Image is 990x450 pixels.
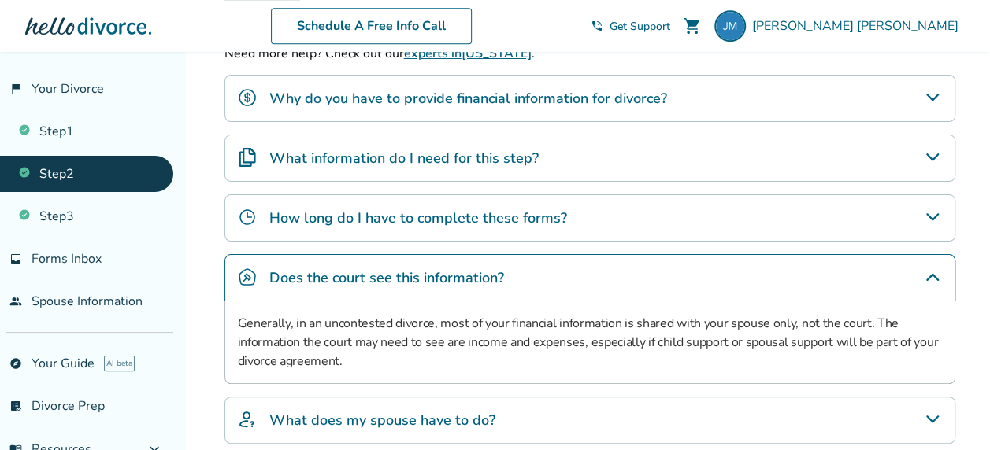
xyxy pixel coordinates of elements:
[238,410,257,429] img: What does my spouse have to do?
[683,17,702,35] span: shopping_cart
[238,148,257,167] img: What information do I need for this step?
[238,314,942,371] p: Generally, in an uncontested divorce, most of your financial information is shared with your spou...
[9,400,22,412] span: list_alt_check
[911,374,990,450] iframe: Chat Widget
[104,356,135,371] span: AI beta
[238,267,257,286] img: Does the court see this information?
[591,20,603,32] span: phone_in_talk
[269,208,567,228] h4: How long do I have to complete these forms?
[9,83,22,95] span: flag_2
[610,19,670,34] span: Get Support
[32,250,102,267] span: Forms Inbox
[269,148,539,168] h4: What information do I need for this step?
[752,17,965,35] span: [PERSON_NAME] [PERSON_NAME]
[714,10,746,42] img: justinm@bajabeachcafe.com
[224,254,955,301] div: Does the court see this information?
[9,253,22,265] span: inbox
[224,135,955,182] div: What information do I need for this step?
[224,75,955,122] div: Why do you have to provide financial information for divorce?
[224,397,955,444] div: What does my spouse have to do?
[269,88,667,109] h4: Why do you have to provide financial information for divorce?
[269,267,504,288] h4: Does the court see this information?
[591,19,670,34] a: phone_in_talkGet Support
[271,8,472,44] a: Schedule A Free Info Call
[238,88,257,107] img: Why do you have to provide financial information for divorce?
[224,194,955,242] div: How long do I have to complete these forms?
[9,357,22,370] span: explore
[269,410,495,430] h4: What does my spouse have to do?
[238,208,257,227] img: How long do I have to complete these forms?
[9,295,22,308] span: people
